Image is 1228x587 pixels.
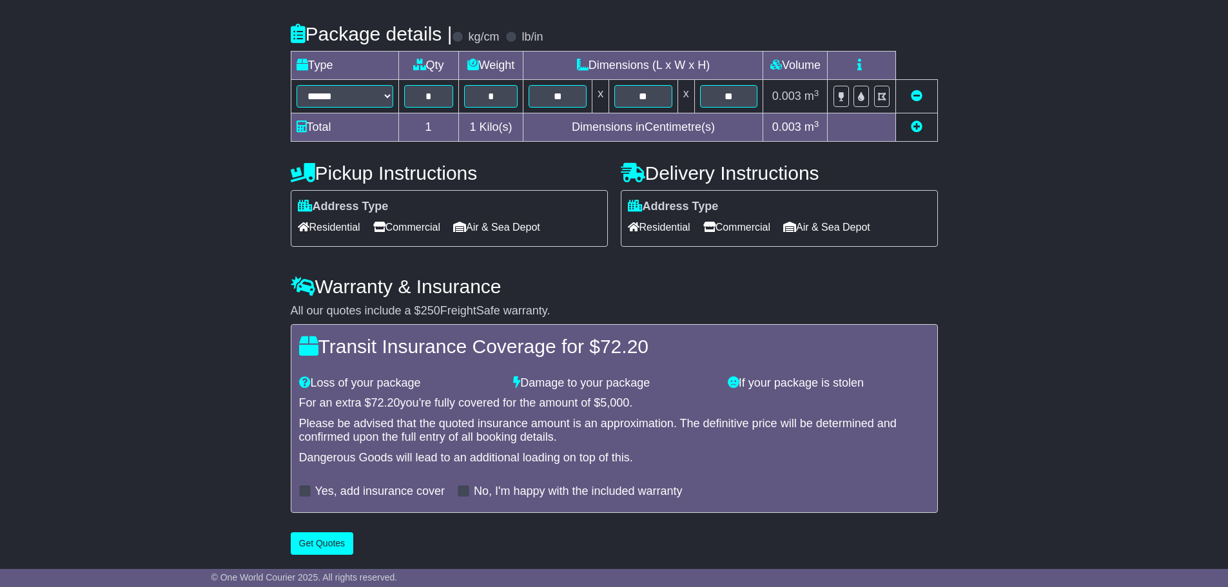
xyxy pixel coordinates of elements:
[469,120,476,133] span: 1
[211,572,398,582] span: © One World Courier 2025. All rights reserved.
[677,80,694,113] td: x
[600,336,648,357] span: 72.20
[814,88,819,98] sup: 3
[371,396,400,409] span: 72.20
[804,120,819,133] span: m
[523,52,763,80] td: Dimensions (L x W x H)
[373,217,440,237] span: Commercial
[507,376,721,390] div: Damage to your package
[458,52,523,80] td: Weight
[458,113,523,142] td: Kilo(s)
[291,23,453,44] h4: Package details |
[421,304,440,317] span: 250
[628,200,719,214] label: Address Type
[299,417,930,445] div: Please be advised that the quoted insurance amount is an approximation. The definitive price will...
[291,532,354,555] button: Get Quotes
[772,120,801,133] span: 0.003
[291,162,608,184] h4: Pickup Instructions
[911,90,922,102] a: Remove this item
[621,162,938,184] h4: Delivery Instructions
[398,52,458,80] td: Qty
[291,276,938,297] h4: Warranty & Insurance
[298,217,360,237] span: Residential
[703,217,770,237] span: Commercial
[521,30,543,44] label: lb/in
[468,30,499,44] label: kg/cm
[315,485,445,499] label: Yes, add insurance cover
[814,119,819,129] sup: 3
[721,376,936,390] div: If your package is stolen
[628,217,690,237] span: Residential
[299,336,930,357] h4: Transit Insurance Coverage for $
[299,396,930,410] div: For an extra $ you're fully covered for the amount of $ .
[763,52,828,80] td: Volume
[474,485,683,499] label: No, I'm happy with the included warranty
[600,396,629,409] span: 5,000
[453,217,540,237] span: Air & Sea Depot
[911,120,922,133] a: Add new item
[299,451,930,465] div: Dangerous Goods will lead to an additional loading on top of this.
[523,113,763,142] td: Dimensions in Centimetre(s)
[772,90,801,102] span: 0.003
[783,217,870,237] span: Air & Sea Depot
[291,304,938,318] div: All our quotes include a $ FreightSafe warranty.
[293,376,507,390] div: Loss of your package
[398,113,458,142] td: 1
[291,113,398,142] td: Total
[592,80,609,113] td: x
[291,52,398,80] td: Type
[804,90,819,102] span: m
[298,200,389,214] label: Address Type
